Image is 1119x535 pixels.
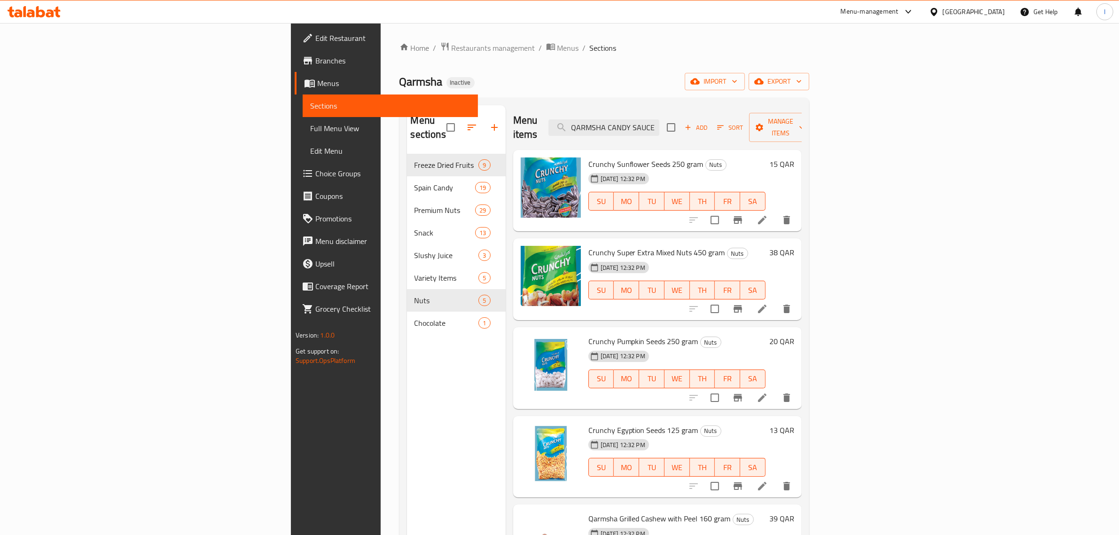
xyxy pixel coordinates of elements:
span: TH [694,372,712,386]
button: SA [740,192,766,211]
a: Edit menu item [757,480,768,492]
button: Manage items [749,113,812,142]
span: TU [643,461,661,474]
a: Branches [295,49,478,72]
button: delete [775,209,798,231]
div: Slushy Juice3 [407,244,506,267]
a: Edit menu item [757,214,768,226]
span: Variety Items [415,272,479,283]
span: SU [593,283,610,297]
span: Grocery Checklist [315,303,470,315]
img: Crunchy Super Extra Mixed Nuts 450 gram [521,246,581,306]
div: Nuts [700,337,721,348]
span: Menus [317,78,470,89]
span: TU [643,283,661,297]
button: Branch-specific-item [727,298,749,320]
button: Branch-specific-item [727,386,749,409]
span: Freeze Dried Fruits [415,159,479,171]
span: MO [618,372,635,386]
span: Spain Candy [415,182,476,193]
span: Coverage Report [315,281,470,292]
h6: 38 QAR [769,246,794,259]
span: Manage items [757,116,805,139]
span: Crunchy Sunflower Seeds 250 gram [588,157,704,171]
button: SU [588,458,614,477]
div: [GEOGRAPHIC_DATA] [943,7,1005,17]
span: 29 [476,206,490,215]
span: WE [668,461,686,474]
span: Edit Menu [310,145,470,157]
span: SU [593,372,610,386]
a: Edit menu item [757,392,768,403]
span: 3 [479,251,490,260]
a: Grocery Checklist [295,298,478,320]
button: TH [690,370,715,388]
span: SA [744,283,762,297]
a: Restaurants management [440,42,535,54]
button: delete [775,298,798,320]
span: Sort [717,122,743,133]
span: Crunchy Super Extra Mixed Nuts 450 gram [588,245,725,260]
span: Sections [310,100,470,111]
button: import [685,73,745,90]
div: Premium Nuts29 [407,199,506,221]
button: export [749,73,809,90]
span: FR [719,195,736,208]
span: SA [744,195,762,208]
span: Full Menu View [310,123,470,134]
span: Select section [661,118,681,137]
span: Select to update [705,210,725,230]
button: MO [614,458,639,477]
button: MO [614,192,639,211]
span: Nuts [415,295,479,306]
span: I [1104,7,1105,17]
span: Chocolate [415,317,479,329]
span: Sections [590,42,617,54]
button: WE [665,458,690,477]
span: Premium Nuts [415,205,476,216]
span: [DATE] 12:32 PM [597,263,649,272]
span: 1 [479,319,490,328]
span: SU [593,461,610,474]
span: SA [744,372,762,386]
h6: 20 QAR [769,335,794,348]
span: Nuts [728,248,748,259]
span: TH [694,195,712,208]
button: WE [665,281,690,299]
a: Full Menu View [303,117,478,140]
span: Edit Restaurant [315,32,470,44]
span: TH [694,283,712,297]
h6: 13 QAR [769,424,794,437]
span: Coupons [315,190,470,202]
button: SU [588,281,614,299]
button: Branch-specific-item [727,209,749,231]
span: 5 [479,296,490,305]
div: Nuts5 [407,289,506,312]
span: Get support on: [296,345,339,357]
span: SA [744,461,762,474]
nav: Menu sections [407,150,506,338]
img: Crunchy Egyption Seeds 125 gram [521,424,581,484]
span: 5 [479,274,490,283]
button: TU [639,370,665,388]
div: Chocolate1 [407,312,506,334]
div: items [478,159,490,171]
div: items [478,250,490,261]
h2: Menu items [513,113,538,142]
span: 19 [476,183,490,192]
span: Add [683,122,709,133]
span: Version: [296,329,319,341]
a: Menus [295,72,478,94]
span: WE [668,283,686,297]
span: 13 [476,228,490,237]
div: Variety Items5 [407,267,506,289]
span: Select to update [705,476,725,496]
span: export [756,76,802,87]
span: Add item [681,120,711,135]
button: SU [588,192,614,211]
span: Snack [415,227,476,238]
a: Menus [546,42,579,54]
